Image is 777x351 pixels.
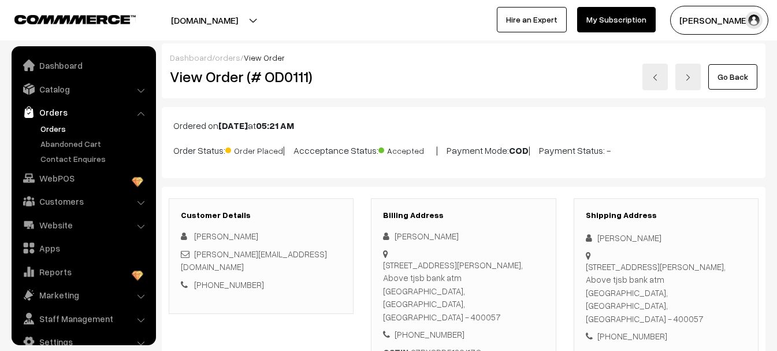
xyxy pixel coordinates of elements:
[586,330,746,343] div: [PHONE_NUMBER]
[383,210,544,220] h3: Billing Address
[181,210,341,220] h3: Customer Details
[38,123,152,135] a: Orders
[14,191,152,212] a: Customers
[497,7,567,32] a: Hire an Expert
[14,261,152,282] a: Reports
[38,153,152,165] a: Contact Enquires
[509,145,529,156] b: COD
[586,260,746,326] div: [STREET_ADDRESS][PERSON_NAME], Above tjsb bank atm [GEOGRAPHIC_DATA], [GEOGRAPHIC_DATA], [GEOGRAP...
[586,231,746,245] div: [PERSON_NAME]
[194,279,264,290] a: [PHONE_NUMBER]
[14,12,116,25] a: COMMMERCE
[170,68,354,86] h2: View Order (# OD0111)
[14,102,152,123] a: Orders
[173,142,754,157] p: Order Status: | Accceptance Status: | Payment Mode: | Payment Status: -
[38,138,152,150] a: Abandoned Cart
[181,249,327,272] a: [PERSON_NAME][EMAIL_ADDRESS][DOMAIN_NAME]
[170,53,212,62] a: Dashboard
[215,53,240,62] a: orders
[383,230,544,243] div: [PERSON_NAME]
[383,258,544,324] div: [STREET_ADDRESS][PERSON_NAME], Above tjsb bank atm [GEOGRAPHIC_DATA], [GEOGRAPHIC_DATA], [GEOGRAP...
[685,74,692,81] img: right-arrow.png
[14,238,152,258] a: Apps
[383,328,544,341] div: [PHONE_NUMBER]
[577,7,656,32] a: My Subscription
[14,15,136,24] img: COMMMERCE
[586,210,746,220] h3: Shipping Address
[745,12,763,29] img: user
[244,53,285,62] span: View Order
[14,168,152,189] a: WebPOS
[218,120,248,131] b: [DATE]
[14,308,152,329] a: Staff Management
[14,79,152,99] a: Catalog
[131,6,278,35] button: [DOMAIN_NAME]
[14,55,152,76] a: Dashboard
[708,64,757,90] a: Go Back
[194,231,258,241] span: [PERSON_NAME]
[14,285,152,305] a: Marketing
[14,215,152,235] a: Website
[170,51,757,64] div: / /
[225,142,283,157] span: Order Placed
[652,74,659,81] img: left-arrow.png
[670,6,768,35] button: [PERSON_NAME]
[173,119,754,132] p: Ordered on at
[256,120,294,131] b: 05:21 AM
[378,142,436,157] span: Accepted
